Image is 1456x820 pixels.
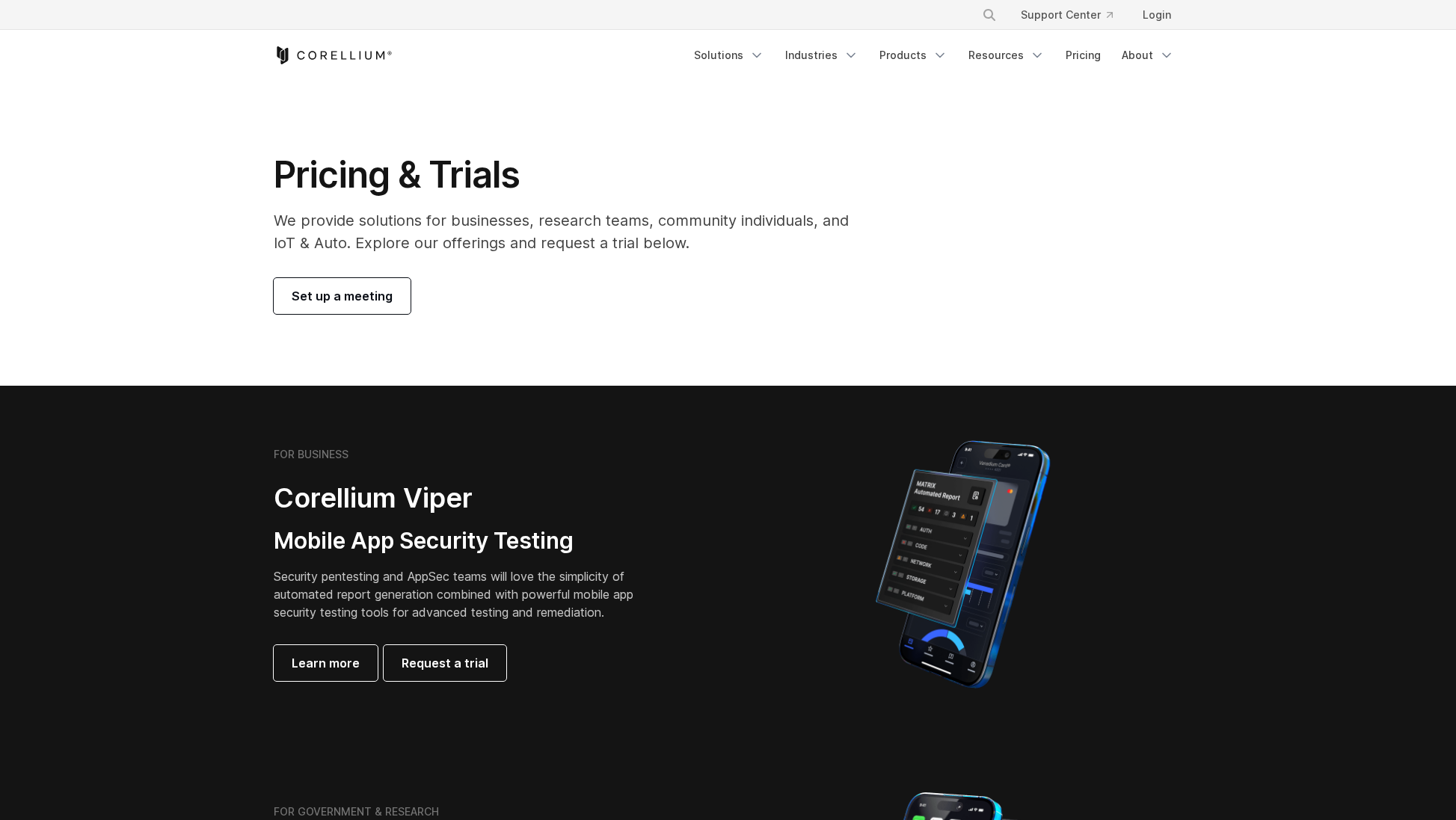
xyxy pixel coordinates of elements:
[274,46,393,64] a: Corellium Home
[776,42,867,69] a: Industries
[964,1,1183,28] div: Navigation Menu
[384,645,506,681] a: Request a trial
[274,209,870,254] p: We provide solutions for businesses, research teams, community individuals, and IoT & Auto. Explo...
[402,654,488,672] span: Request a trial
[1009,1,1125,28] a: Support Center
[959,42,1054,69] a: Resources
[292,654,360,672] span: Learn more
[274,567,657,621] p: Security pentesting and AppSec teams will love the simplicity of automated report generation comb...
[685,42,773,69] a: Solutions
[870,42,956,69] a: Products
[1113,42,1183,69] a: About
[976,1,1003,28] button: Search
[292,287,393,305] span: Set up a meeting
[274,645,378,681] a: Learn more
[1131,1,1183,28] a: Login
[850,434,1075,695] img: Corellium MATRIX automated report on iPhone showing app vulnerability test results across securit...
[1057,42,1110,69] a: Pricing
[274,448,348,461] h6: FOR BUSINESS
[274,278,411,314] a: Set up a meeting
[274,152,870,197] h1: Pricing & Trials
[274,481,657,515] h2: Corellium Viper
[274,527,657,555] h3: Mobile App Security Testing
[274,805,439,819] h6: FOR GOVERNMENT & RESEARCH
[685,42,1183,69] div: Navigation Menu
